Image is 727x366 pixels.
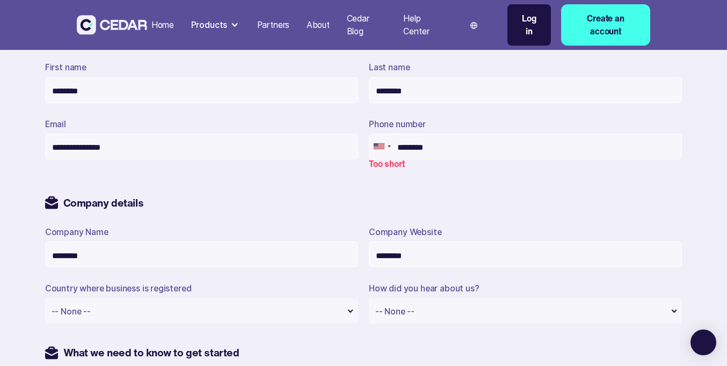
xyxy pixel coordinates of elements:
[302,13,334,37] a: About
[151,19,174,32] div: Home
[375,306,415,317] span: -- None --
[347,12,387,38] div: Cedar Blog
[369,157,404,170] span: Too short
[253,13,294,37] a: Partners
[52,306,91,317] span: -- None --
[403,12,447,38] div: Help Center
[147,13,178,37] a: Home
[369,283,479,294] label: How did you hear about us?
[518,12,540,38] div: Log in
[561,4,650,46] a: Create an account
[470,22,477,29] img: world icon
[191,19,228,32] div: Products
[399,7,452,43] a: Help Center
[187,14,244,36] div: Products
[369,62,410,73] label: Last name
[369,227,441,238] label: Company Website
[45,283,192,294] label: Country where business is registered
[307,19,330,32] div: About
[343,7,391,43] a: Cedar Blog
[58,346,239,359] h2: What we need to know to get started
[507,4,551,46] a: Log in
[257,19,290,32] div: Partners
[45,62,86,73] label: First name
[369,119,426,130] label: Phone number
[45,227,108,238] label: Company Name
[45,119,66,130] label: Email
[369,134,394,158] div: United States: +1
[58,196,143,209] h2: Company details
[690,330,716,355] div: Open Intercom Messenger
